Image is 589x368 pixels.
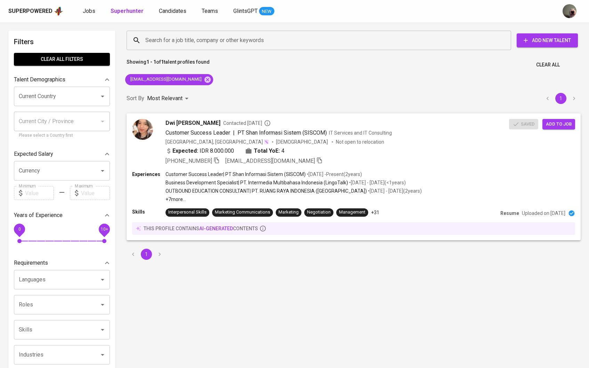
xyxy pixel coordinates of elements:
[111,7,145,16] a: Superhunter
[132,208,166,215] p: Skills
[339,209,365,216] div: Management
[19,132,105,139] p: Please select a Country first
[166,187,367,194] p: OUTBOUND EDUCATION CONSULTANT | PT. RUANG RAYA INDONESIA ([GEOGRAPHIC_DATA])
[83,7,97,16] a: Jobs
[98,166,107,176] button: Open
[264,139,269,145] img: magic_wand.svg
[18,227,21,232] span: 0
[223,120,271,127] span: Contacted [DATE]
[215,209,270,216] div: Marketing Communications
[98,275,107,285] button: Open
[233,8,258,14] span: GlintsGPT
[254,147,280,155] b: Total YoE:
[166,171,306,178] p: Customer Success Leader | PT Shan Informasi Sistem (SISCOM)
[546,120,572,128] span: Add to job
[98,300,107,310] button: Open
[371,209,379,216] p: +31
[541,93,581,104] nav: pagination navigation
[166,129,230,136] span: Customer Success Leader
[233,129,235,137] span: |
[166,196,422,203] p: +7 more ...
[517,33,578,47] button: Add New Talent
[166,138,269,145] div: [GEOGRAPHIC_DATA], [GEOGRAPHIC_DATA]
[522,210,565,217] p: Uploaded on [DATE]
[199,226,233,231] span: AI-generated
[281,147,284,155] span: 4
[306,171,362,178] p: • [DATE] - Present ( 2 years )
[166,179,348,186] p: Business Development Specialist | PT. Intermedia Multibahasa Indonesia (LingoTalk)
[14,53,110,66] button: Clear All filters
[233,7,274,16] a: GlintsGPT NEW
[127,113,581,240] a: Dwi [PERSON_NAME]Contacted [DATE]Customer Success Leader|PT Shan Informasi Sistem (SISCOM)IT Serv...
[98,325,107,335] button: Open
[542,119,575,130] button: Add to job
[555,93,566,104] button: page 1
[127,249,166,260] nav: pagination navigation
[14,256,110,270] div: Requirements
[307,209,331,216] div: Negotiation
[329,130,392,136] span: IT Services and IT Consulting
[14,259,48,267] p: Requirements
[81,186,110,200] input: Value
[168,209,207,216] div: Interpersonal Skills
[259,8,274,15] span: NEW
[563,4,576,18] img: aji.muda@glints.com
[161,59,164,65] b: 1
[132,171,166,178] p: Experiences
[367,187,422,194] p: • [DATE] - [DATE] ( 2 years )
[146,59,156,65] b: 1 - 1
[348,179,406,186] p: • [DATE] - [DATE] ( <1 years )
[536,61,560,69] span: Clear All
[166,158,212,164] span: [PHONE_NUMBER]
[98,350,107,360] button: Open
[127,58,210,71] p: Showing of talent profiles found
[159,7,188,16] a: Candidates
[172,147,198,155] b: Expected:
[141,249,152,260] button: page 1
[19,55,104,64] span: Clear All filters
[111,8,144,14] b: Superhunter
[276,138,329,145] span: [DEMOGRAPHIC_DATA]
[14,75,65,84] p: Talent Demographics
[147,94,183,103] p: Most Relevant
[14,147,110,161] div: Expected Salary
[132,119,153,140] img: dee0f61f5f6d64923047926f4bbd3dca.jpg
[8,6,63,16] a: Superpoweredapp logo
[279,209,299,216] div: Marketing
[8,7,53,15] div: Superpowered
[166,119,220,127] span: Dwi [PERSON_NAME]
[202,8,218,14] span: Teams
[500,210,519,217] p: Resume
[159,8,186,14] span: Candidates
[522,36,572,45] span: Add New Talent
[237,129,327,136] span: PT Shan Informasi Sistem (SISCOM)
[533,58,563,71] button: Clear All
[14,150,53,158] p: Expected Salary
[336,138,384,145] p: Not open to relocation
[14,73,110,87] div: Talent Demographics
[127,94,144,103] p: Sort By
[125,76,206,83] span: [EMAIL_ADDRESS][DOMAIN_NAME]
[147,92,191,105] div: Most Relevant
[83,8,95,14] span: Jobs
[98,91,107,101] button: Open
[14,36,110,47] h6: Filters
[166,147,234,155] div: IDR 8.000.000
[225,158,315,164] span: [EMAIL_ADDRESS][DOMAIN_NAME]
[54,6,63,16] img: app logo
[144,225,258,232] p: this profile contains contents
[14,211,63,219] p: Years of Experience
[125,74,213,85] div: [EMAIL_ADDRESS][DOMAIN_NAME]
[25,186,54,200] input: Value
[100,227,108,232] span: 10+
[14,208,110,222] div: Years of Experience
[202,7,219,16] a: Teams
